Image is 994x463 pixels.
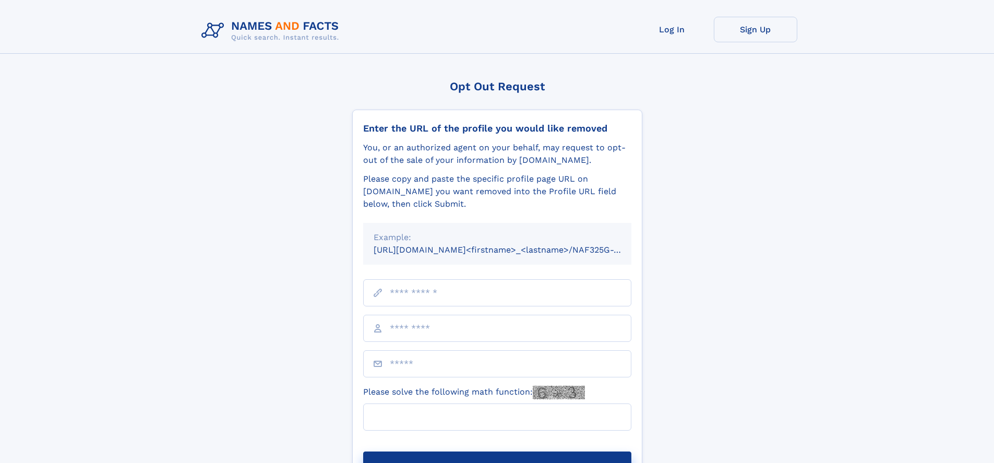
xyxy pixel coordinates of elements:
[363,386,585,399] label: Please solve the following math function:
[374,231,621,244] div: Example:
[714,17,797,42] a: Sign Up
[363,123,631,134] div: Enter the URL of the profile you would like removed
[352,80,642,93] div: Opt Out Request
[197,17,348,45] img: Logo Names and Facts
[374,245,651,255] small: [URL][DOMAIN_NAME]<firstname>_<lastname>/NAF325G-xxxxxxxx
[363,141,631,167] div: You, or an authorized agent on your behalf, may request to opt-out of the sale of your informatio...
[363,173,631,210] div: Please copy and paste the specific profile page URL on [DOMAIN_NAME] you want removed into the Pr...
[630,17,714,42] a: Log In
